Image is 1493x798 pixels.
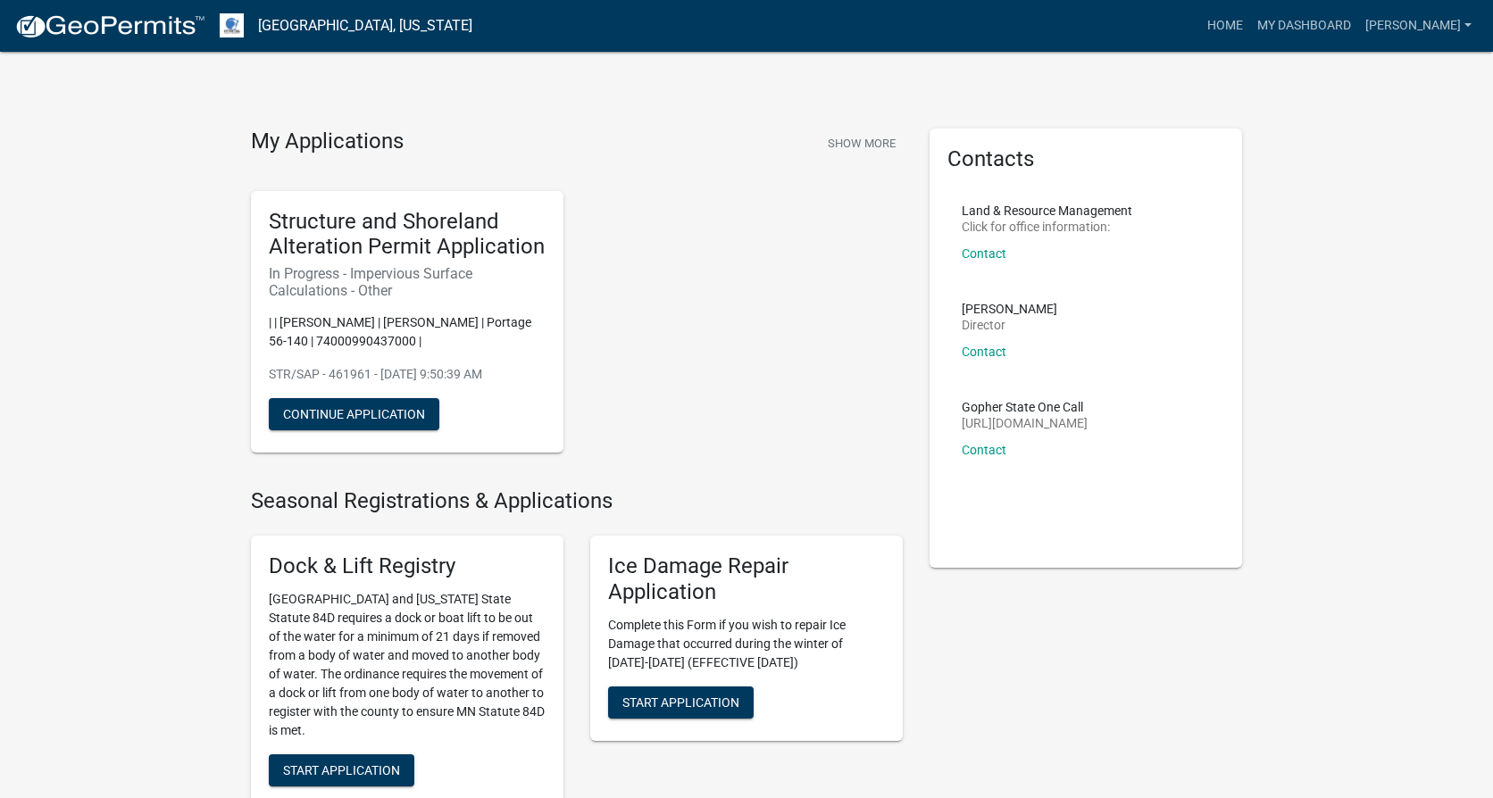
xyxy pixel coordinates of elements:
[283,763,400,777] span: Start Application
[608,686,754,719] button: Start Application
[269,365,546,384] p: STR/SAP - 461961 - [DATE] 9:50:39 AM
[821,129,903,158] button: Show More
[269,313,546,351] p: | | [PERSON_NAME] | [PERSON_NAME] | Portage 56-140 | 74000990437000 |
[269,590,546,740] p: [GEOGRAPHIC_DATA] and [US_STATE] State Statute 84D requires a dock or boat lift to be out of the ...
[608,553,885,605] h5: Ice Damage Repair Application
[269,398,439,430] button: Continue Application
[622,694,739,709] span: Start Application
[608,616,885,672] p: Complete this Form if you wish to repair Ice Damage that occurred during the winter of [DATE]-[DA...
[269,209,546,261] h5: Structure and Shoreland Alteration Permit Application
[251,488,903,514] h4: Seasonal Registrations & Applications
[269,754,414,786] button: Start Application
[1250,9,1358,43] a: My Dashboard
[220,13,244,37] img: Otter Tail County, Minnesota
[251,129,404,155] h4: My Applications
[962,204,1132,217] p: Land & Resource Management
[962,443,1006,457] a: Contact
[962,319,1057,331] p: Director
[269,265,546,299] h6: In Progress - Impervious Surface Calculations - Other
[962,345,1006,359] a: Contact
[1358,9,1479,43] a: [PERSON_NAME]
[269,553,546,579] h5: Dock & Lift Registry
[962,417,1088,429] p: [URL][DOMAIN_NAME]
[962,303,1057,315] p: [PERSON_NAME]
[962,246,1006,261] a: Contact
[962,220,1132,233] p: Click for office information:
[962,401,1088,413] p: Gopher State One Call
[1200,9,1250,43] a: Home
[258,11,472,41] a: [GEOGRAPHIC_DATA], [US_STATE]
[947,146,1224,172] h5: Contacts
